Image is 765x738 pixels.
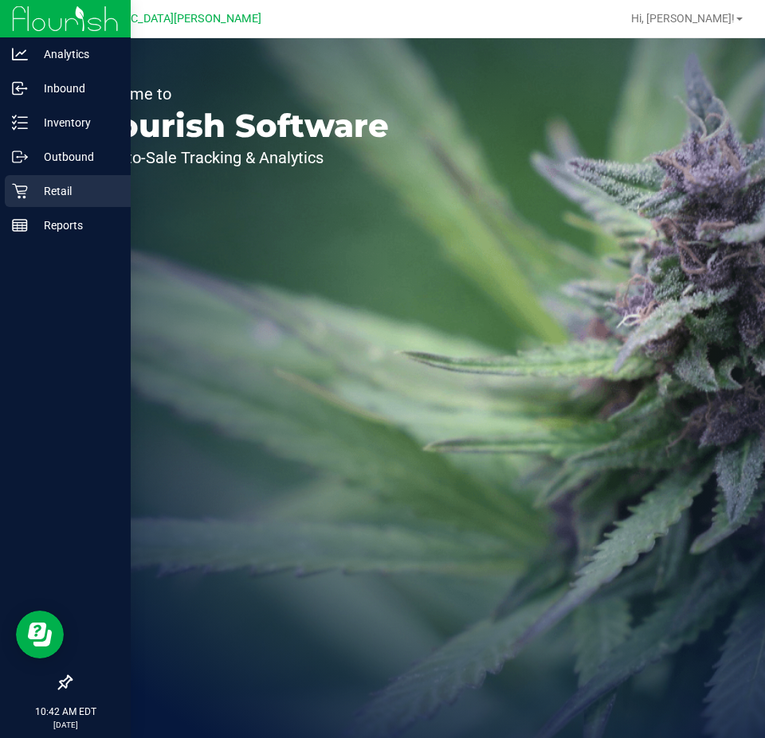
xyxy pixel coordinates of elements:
[28,45,124,64] p: Analytics
[28,113,124,132] p: Inventory
[28,79,124,98] p: Inbound
[86,110,389,142] p: Flourish Software
[28,216,124,235] p: Reports
[12,115,28,131] inline-svg: Inventory
[86,86,389,102] p: Welcome to
[12,183,28,199] inline-svg: Retail
[65,12,261,25] span: [GEOGRAPHIC_DATA][PERSON_NAME]
[12,149,28,165] inline-svg: Outbound
[12,217,28,233] inline-svg: Reports
[12,46,28,62] inline-svg: Analytics
[28,182,124,201] p: Retail
[86,150,389,166] p: Seed-to-Sale Tracking & Analytics
[12,80,28,96] inline-svg: Inbound
[631,12,735,25] span: Hi, [PERSON_NAME]!
[7,719,124,731] p: [DATE]
[16,611,64,658] iframe: Resource center
[28,147,124,166] p: Outbound
[7,705,124,719] p: 10:42 AM EDT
